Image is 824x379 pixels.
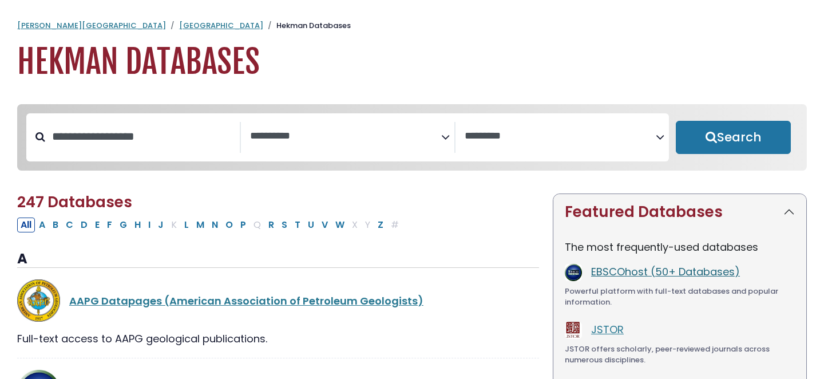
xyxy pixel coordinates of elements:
[374,218,387,232] button: Filter Results Z
[465,131,656,143] textarea: Search
[154,218,167,232] button: Filter Results J
[116,218,130,232] button: Filter Results G
[676,121,791,154] button: Submit for Search Results
[304,218,318,232] button: Filter Results U
[17,20,166,31] a: [PERSON_NAME][GEOGRAPHIC_DATA]
[77,218,91,232] button: Filter Results D
[332,218,348,232] button: Filter Results W
[208,218,221,232] button: Filter Results N
[45,127,240,146] input: Search database by title or keyword
[62,218,77,232] button: Filter Results C
[318,218,331,232] button: Filter Results V
[565,239,795,255] p: The most frequently-used databases
[193,218,208,232] button: Filter Results M
[222,218,236,232] button: Filter Results O
[17,192,132,212] span: 247 Databases
[92,218,103,232] button: Filter Results E
[179,20,263,31] a: [GEOGRAPHIC_DATA]
[104,218,116,232] button: Filter Results F
[237,218,249,232] button: Filter Results P
[17,218,35,232] button: All
[565,344,795,366] div: JSTOR offers scholarly, peer-reviewed journals across numerous disciplines.
[278,218,291,232] button: Filter Results S
[35,218,49,232] button: Filter Results A
[263,20,351,31] li: Hekman Databases
[250,131,441,143] textarea: Search
[591,322,624,337] a: JSTOR
[181,218,192,232] button: Filter Results L
[17,104,807,171] nav: Search filters
[49,218,62,232] button: Filter Results B
[553,194,806,230] button: Featured Databases
[69,294,423,308] a: AAPG Datapages (American Association of Petroleum Geologists)
[265,218,278,232] button: Filter Results R
[145,218,154,232] button: Filter Results I
[565,286,795,308] div: Powerful platform with full-text databases and popular information.
[17,43,807,81] h1: Hekman Databases
[291,218,304,232] button: Filter Results T
[17,217,403,231] div: Alpha-list to filter by first letter of database name
[17,331,539,346] div: Full-text access to AAPG geological publications.
[131,218,144,232] button: Filter Results H
[17,20,807,31] nav: breadcrumb
[591,264,740,279] a: EBSCOhost (50+ Databases)
[17,251,539,268] h3: A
